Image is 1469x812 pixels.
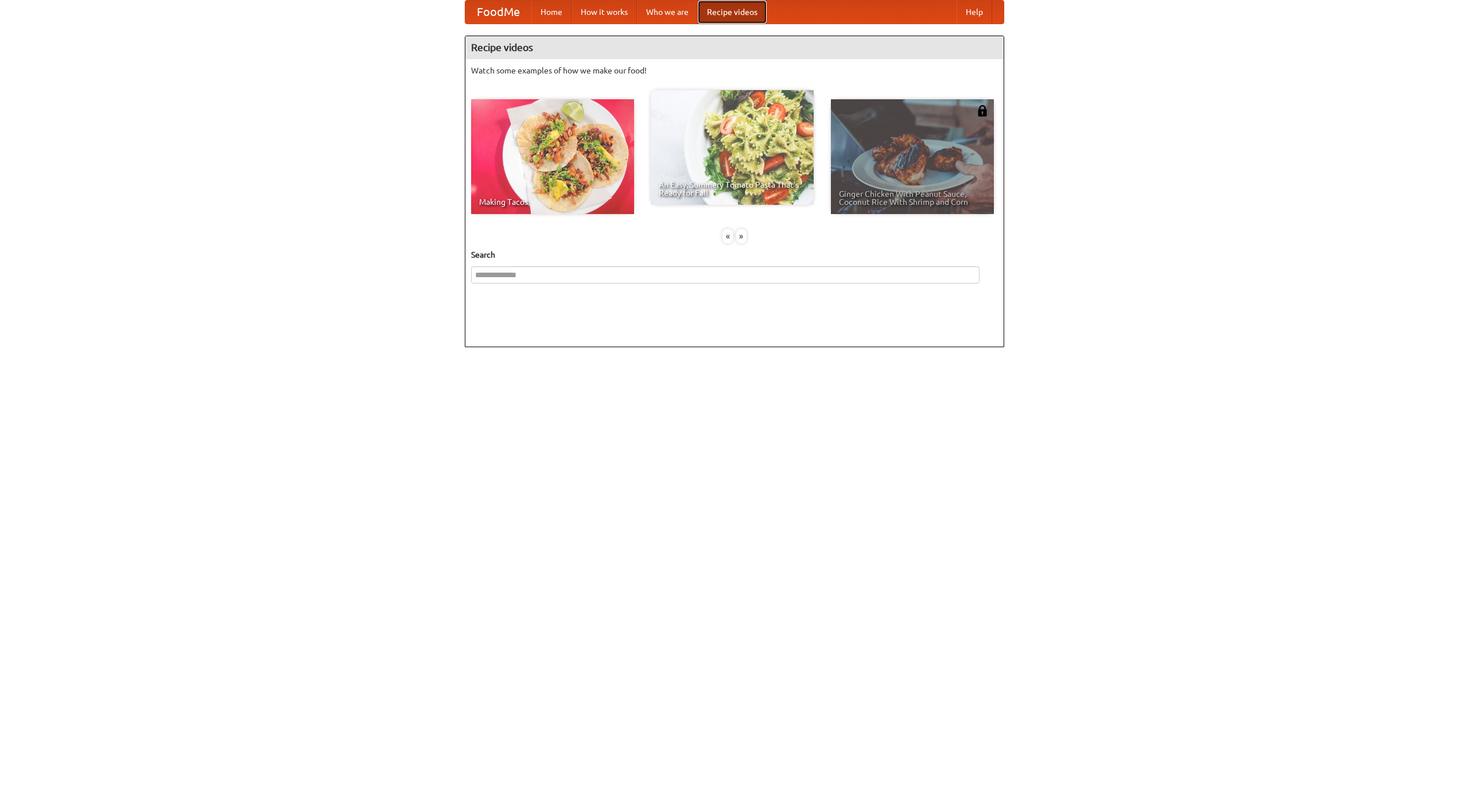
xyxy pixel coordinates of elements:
a: Home [531,1,572,24]
h4: Recipe videos [465,36,1004,59]
a: An Easy, Summery Tomato Pasta That's Ready for Fall [651,90,814,205]
img: 483408.png [977,105,988,116]
a: Recipe videos [698,1,767,24]
span: An Easy, Summery Tomato Pasta That's Ready for Fall [659,181,806,197]
h5: Search [471,249,998,261]
a: FoodMe [465,1,531,24]
p: Watch some examples of how we make our food! [471,65,998,76]
div: « [722,229,733,243]
a: Help [957,1,992,24]
a: Making Tacos [471,99,634,214]
a: Who we are [637,1,698,24]
a: How it works [572,1,637,24]
span: Making Tacos [479,198,626,206]
div: » [736,229,747,243]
